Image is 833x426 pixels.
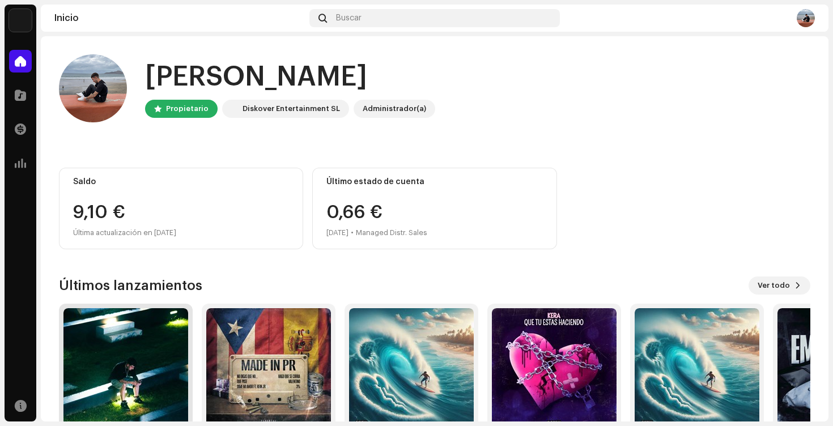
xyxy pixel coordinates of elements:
[224,102,238,116] img: 297a105e-aa6c-4183-9ff4-27133c00f2e2
[363,102,426,116] div: Administrador(a)
[326,226,348,240] div: [DATE]
[351,226,354,240] div: •
[59,54,127,122] img: 91051c4b-f1dc-4a62-8d8f-272f78770482
[59,276,202,295] h3: Últimos lanzamientos
[336,14,362,23] span: Buscar
[73,226,289,240] div: Última actualización en [DATE]
[749,276,810,295] button: Ver todo
[73,177,289,186] div: Saldo
[758,274,790,297] span: Ver todo
[326,177,542,186] div: Último estado de cuenta
[145,59,435,95] div: [PERSON_NAME]
[54,14,305,23] div: Inicio
[166,102,209,116] div: Propietario
[9,9,32,32] img: 297a105e-aa6c-4183-9ff4-27133c00f2e2
[59,168,303,249] re-o-card-value: Saldo
[356,226,427,240] div: Managed Distr. Sales
[312,168,556,249] re-o-card-value: Último estado de cuenta
[797,9,815,27] img: 91051c4b-f1dc-4a62-8d8f-272f78770482
[243,102,340,116] div: Diskover Entertainment SL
